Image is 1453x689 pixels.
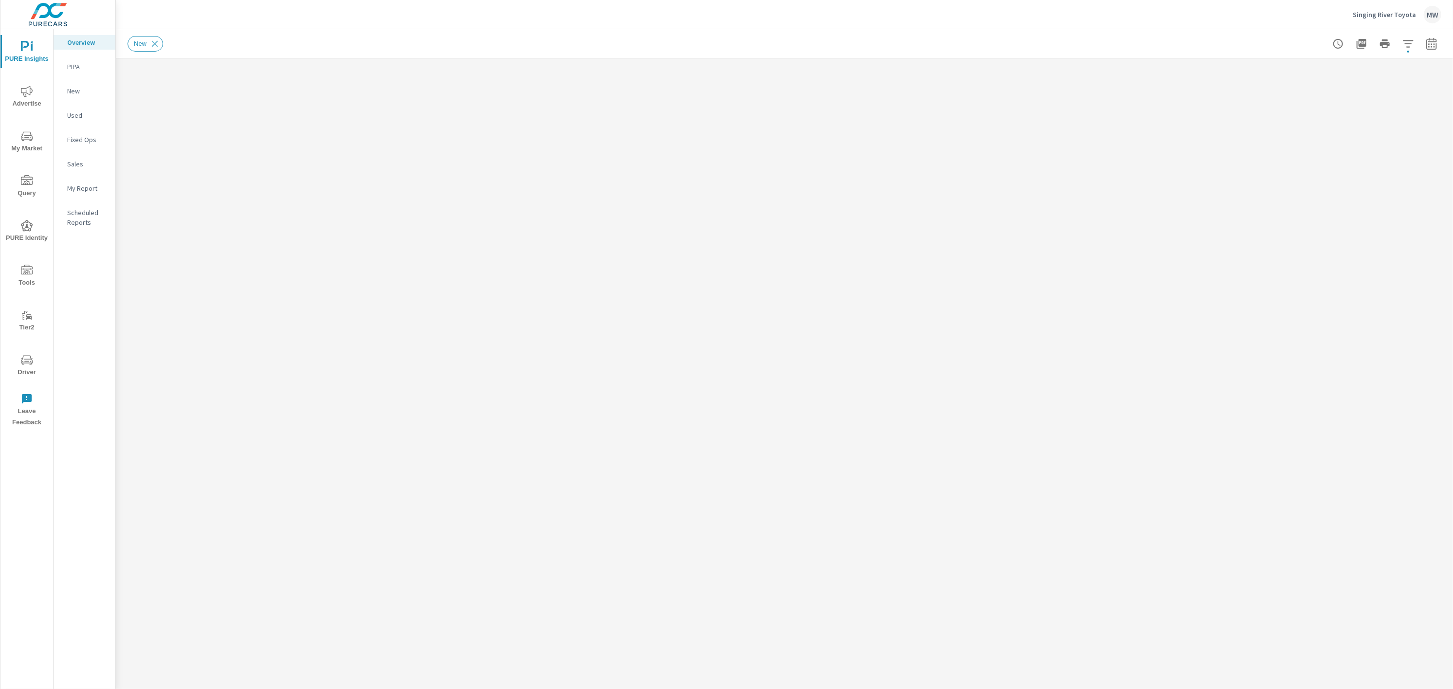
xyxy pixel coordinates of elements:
[128,36,163,52] div: New
[67,208,108,227] p: Scheduled Reports
[1352,34,1371,54] button: "Export Report to PDF"
[3,175,50,199] span: Query
[67,37,108,47] p: Overview
[67,183,108,193] p: My Report
[128,40,152,47] span: New
[3,265,50,289] span: Tools
[3,86,50,109] span: Advertise
[67,159,108,169] p: Sales
[54,35,115,50] div: Overview
[3,393,50,428] span: Leave Feedback
[0,29,53,432] div: nav menu
[54,205,115,230] div: Scheduled Reports
[54,59,115,74] div: PIPA
[54,132,115,147] div: Fixed Ops
[67,135,108,145] p: Fixed Ops
[67,86,108,96] p: New
[54,157,115,171] div: Sales
[67,110,108,120] p: Used
[1353,10,1416,19] p: Singing River Toyota
[3,354,50,378] span: Driver
[1422,34,1441,54] button: Select Date Range
[67,62,108,72] p: PIPA
[3,309,50,333] span: Tier2
[1398,34,1418,54] button: Apply Filters
[54,84,115,98] div: New
[3,220,50,244] span: PURE Identity
[1375,34,1395,54] button: Print Report
[3,41,50,65] span: PURE Insights
[1424,6,1441,23] div: MW
[54,181,115,196] div: My Report
[3,130,50,154] span: My Market
[54,108,115,123] div: Used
